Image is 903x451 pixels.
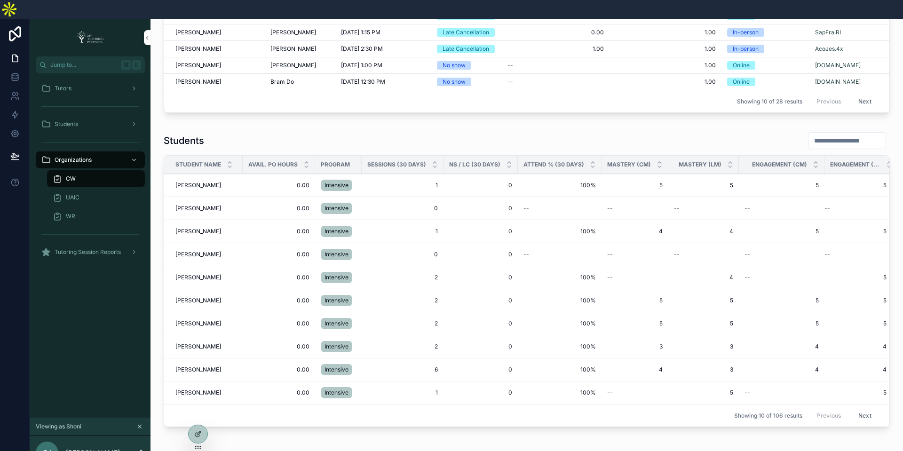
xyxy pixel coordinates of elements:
a: 1.00 [615,78,716,86]
span: 5 [607,182,663,189]
a: 1 [367,228,438,235]
a: [DATE] 1:00 PM [341,62,426,69]
span: Tutoring Session Reports [55,248,121,256]
span: -- [607,251,613,258]
a: 100% [523,389,596,396]
a: 5 [745,182,819,189]
span: 5 [824,274,887,281]
a: 1.00 [615,45,716,53]
span: Sessions (30 Days) [367,161,426,168]
span: 100% [523,297,596,304]
a: 0 [449,228,512,235]
a: 2 [367,343,438,350]
span: Showing 10 of 28 results [737,98,802,105]
span: Intensive [325,366,349,373]
a: -- [745,389,819,396]
a: 0 [449,343,512,350]
span: [PERSON_NAME] [175,251,221,258]
a: AcoJes.4x [815,45,884,53]
a: Intensive [321,339,356,354]
div: Online [733,61,750,70]
a: 0.00 [248,205,309,212]
a: In-person [727,45,809,53]
a: 6 [367,366,438,373]
a: AcoJes.4x [815,45,843,53]
span: CW [66,175,76,182]
a: [PERSON_NAME] [175,251,237,258]
a: 1.00 [507,45,604,53]
a: 5 [824,320,887,327]
span: 100% [523,343,596,350]
span: 2 [367,320,438,327]
span: -- [745,251,750,258]
span: 2 [367,274,438,281]
a: -- [745,251,819,258]
a: -- [824,251,887,258]
span: -- [745,274,750,281]
span: SapFra.RI [815,29,841,36]
a: 5 [674,389,733,396]
a: 100% [523,182,596,189]
span: 0.00 [248,389,309,396]
div: In-person [733,45,759,53]
span: [PERSON_NAME] [175,320,221,327]
span: 3 [674,343,733,350]
span: [PERSON_NAME] [175,205,221,212]
div: No show [443,61,466,70]
span: [DOMAIN_NAME] [815,62,861,69]
a: 0.00 [248,343,309,350]
span: K [133,61,140,69]
a: [PERSON_NAME] [175,78,259,86]
a: [DOMAIN_NAME] [815,78,861,86]
a: [PERSON_NAME] [270,45,330,53]
span: 0 [449,366,512,373]
div: Late Cancellation [443,45,489,53]
a: 5 [607,297,663,304]
span: [DATE] 1:00 PM [341,62,382,69]
span: -- [674,205,680,212]
span: 4 [824,343,887,350]
a: 0 [449,182,512,189]
a: -- [745,274,819,281]
span: 0 [449,320,512,327]
a: 1.00 [615,62,716,69]
a: -- [745,205,819,212]
span: WR [66,213,75,220]
span: Intensive [325,205,349,212]
a: 0 [449,205,512,212]
a: Intensive [321,247,356,262]
span: 5 [607,320,663,327]
a: [PERSON_NAME] [175,320,237,327]
span: 0.00 [507,29,604,36]
a: 1 [367,182,438,189]
a: 0 [449,251,512,258]
a: 5 [824,297,887,304]
a: Intensive [321,270,356,285]
a: 0.00 [248,274,309,281]
a: 5 [824,182,887,189]
a: [PERSON_NAME] [175,29,259,36]
a: -- [523,205,596,212]
a: [DATE] 2:30 PM [341,45,426,53]
a: 0.00 [248,320,309,327]
a: Online [727,61,809,70]
a: 4 [674,228,733,235]
span: 5 [674,182,733,189]
span: 0 [449,297,512,304]
a: 0 [367,251,438,258]
a: 5 [824,228,887,235]
span: Mastery (CM) [607,161,651,168]
a: Intensive [321,201,356,216]
span: 0 [449,274,512,281]
span: [PERSON_NAME] [175,62,221,69]
span: 100% [523,228,596,235]
span: [PERSON_NAME] [175,274,221,281]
